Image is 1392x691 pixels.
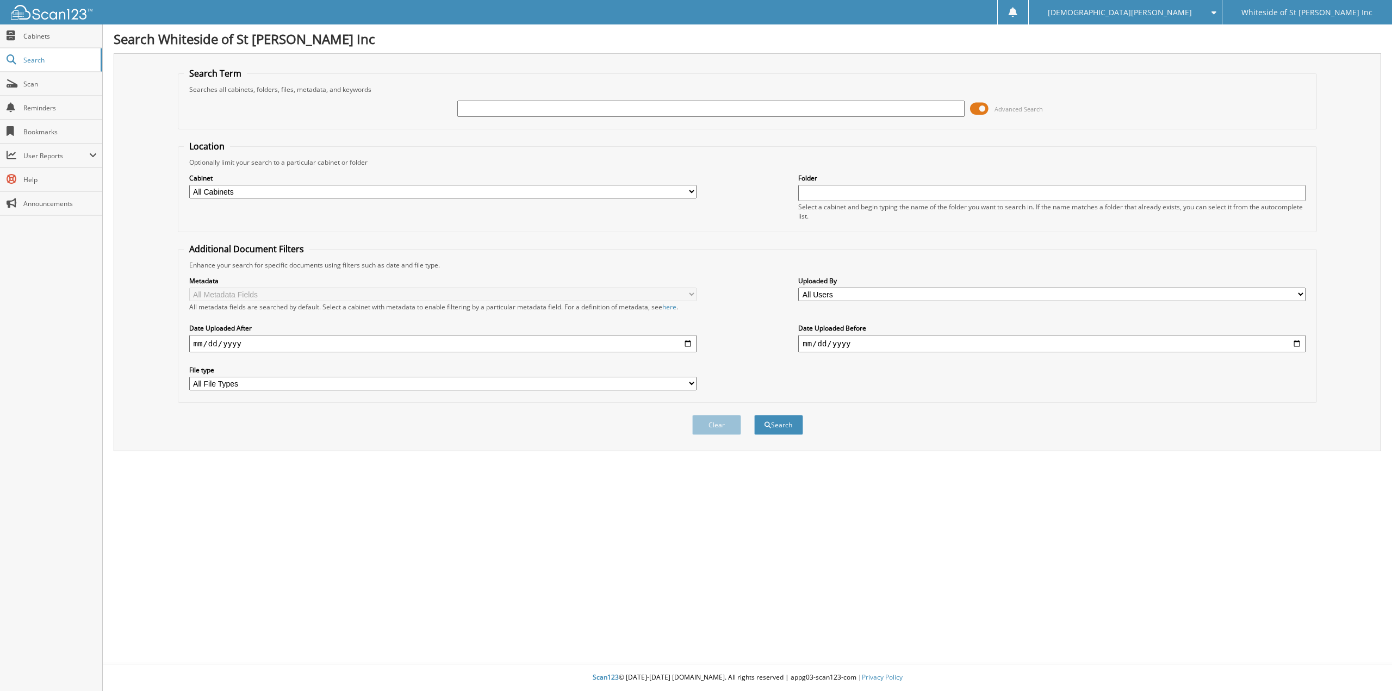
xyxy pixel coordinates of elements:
label: File type [189,365,697,375]
span: Bookmarks [23,127,97,136]
input: start [189,335,697,352]
span: Reminders [23,103,97,113]
a: here [662,302,676,312]
h1: Search Whiteside of St [PERSON_NAME] Inc [114,30,1381,48]
span: Scan [23,79,97,89]
label: Folder [798,173,1306,183]
a: Privacy Policy [862,673,903,682]
span: Search [23,55,95,65]
input: end [798,335,1306,352]
div: © [DATE]-[DATE] [DOMAIN_NAME]. All rights reserved | appg03-scan123-com | [103,664,1392,691]
span: Advanced Search [995,105,1043,113]
span: Announcements [23,199,97,208]
span: User Reports [23,151,89,160]
label: Date Uploaded After [189,323,697,333]
label: Uploaded By [798,276,1306,285]
iframe: Chat Widget [1338,639,1392,691]
label: Metadata [189,276,697,285]
button: Search [754,415,803,435]
span: Whiteside of St [PERSON_NAME] Inc [1241,9,1372,16]
label: Date Uploaded Before [798,323,1306,333]
span: Scan123 [593,673,619,682]
span: [DEMOGRAPHIC_DATA][PERSON_NAME] [1048,9,1192,16]
legend: Location [184,140,230,152]
img: scan123-logo-white.svg [11,5,92,20]
div: Enhance your search for specific documents using filters such as date and file type. [184,260,1312,270]
legend: Additional Document Filters [184,243,309,255]
button: Clear [692,415,741,435]
label: Cabinet [189,173,697,183]
span: Cabinets [23,32,97,41]
div: Select a cabinet and begin typing the name of the folder you want to search in. If the name match... [798,202,1306,221]
span: Help [23,175,97,184]
legend: Search Term [184,67,247,79]
div: Optionally limit your search to a particular cabinet or folder [184,158,1312,167]
div: Searches all cabinets, folders, files, metadata, and keywords [184,85,1312,94]
div: All metadata fields are searched by default. Select a cabinet with metadata to enable filtering b... [189,302,697,312]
